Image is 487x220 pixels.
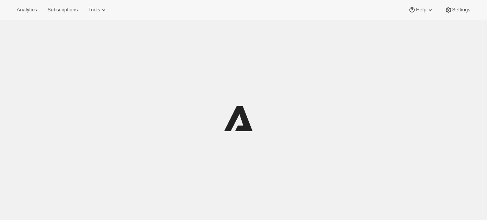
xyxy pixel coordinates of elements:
span: Help [416,7,426,13]
button: Settings [440,5,475,15]
button: Analytics [12,5,41,15]
span: Analytics [17,7,37,13]
span: Settings [452,7,470,13]
span: Subscriptions [47,7,78,13]
button: Subscriptions [43,5,82,15]
button: Tools [84,5,112,15]
button: Help [404,5,438,15]
span: Tools [88,7,100,13]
